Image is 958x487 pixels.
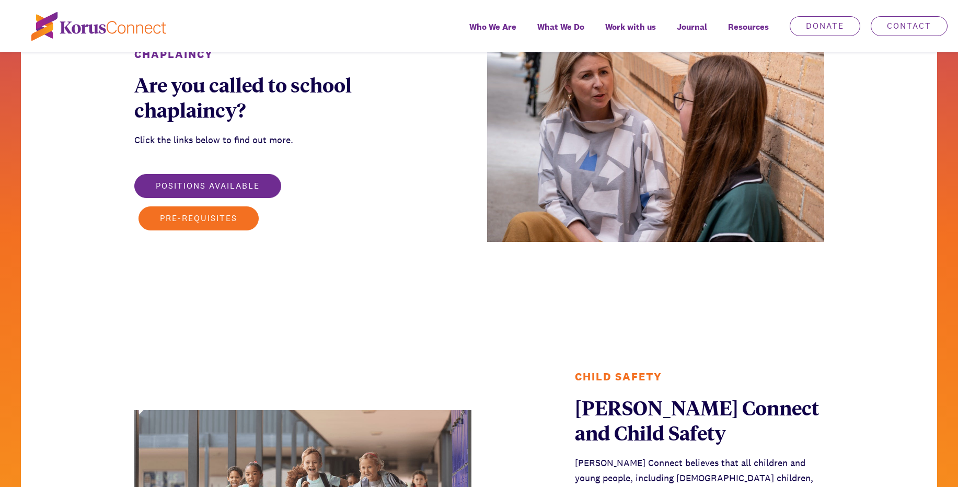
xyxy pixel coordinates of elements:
[31,12,166,41] img: korus-connect%2Fc5177985-88d5-491d-9cd7-4a1febad1357_logo.svg
[134,133,383,148] div: Click the links below to find out more.
[134,181,281,190] a: Positions available
[527,15,595,52] a: What We Do
[134,214,259,223] a: Pre-requisites
[575,369,824,384] div: Child Safety
[469,19,516,34] span: Who We Are
[134,47,383,62] div: Chaplaincy
[790,16,860,36] a: Donate
[134,174,281,198] button: Positions available
[718,15,779,52] div: Resources
[537,19,584,34] span: What We Do
[134,72,383,122] div: Are you called to school chaplaincy?
[677,19,707,34] span: Journal
[871,16,948,36] a: Contact
[605,19,656,34] span: Work with us
[595,15,666,52] a: Work with us
[666,15,718,52] a: Journal
[138,206,259,230] button: Pre-requisites
[575,395,824,445] div: [PERSON_NAME] Connect and Child Safety
[459,15,527,52] a: Who We Are
[487,17,824,242] img: a1b5c5f7-bc12-427f-879a-0a5d564004ab_DSCF0375+web+1200.jpeg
